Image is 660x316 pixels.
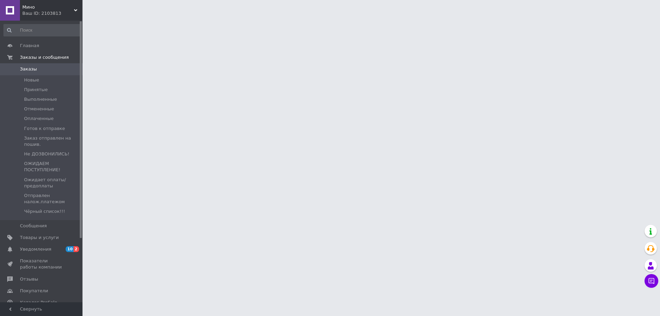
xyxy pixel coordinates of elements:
span: ОЖИДАЕМ ПОСТУПЛЕНИЕ! [24,161,80,173]
span: Мино [22,4,74,10]
span: Заказы [20,66,37,72]
span: Заказ отправлен на пошив. [24,135,80,148]
button: Чат с покупателем [645,274,658,288]
span: Уведомления [20,246,51,252]
span: Заказы и сообщения [20,54,69,61]
span: 2 [74,246,79,252]
span: Покупатели [20,288,48,294]
div: Ваш ID: 2103813 [22,10,82,17]
span: Товары и услуги [20,235,59,241]
span: Отмененные [24,106,54,112]
span: Ожидает оплаты/предоплаты [24,177,80,189]
input: Поиск [3,24,81,36]
span: Показатели работы компании [20,258,64,270]
span: Оплаченные [24,116,54,122]
span: Отправлен налож.платежом [24,193,80,205]
span: Отзывы [20,276,38,282]
span: Каталог ProSale [20,299,57,306]
span: Готов к отправке [24,126,65,132]
span: Не ДОЗВОНИЛИСЬ! [24,151,69,157]
span: 10 [66,246,74,252]
span: Главная [20,43,39,49]
span: Сообщения [20,223,47,229]
span: Новые [24,77,39,83]
span: Выполненные [24,96,57,102]
span: Принятые [24,87,48,93]
span: Чёрный список!!! [24,208,65,215]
